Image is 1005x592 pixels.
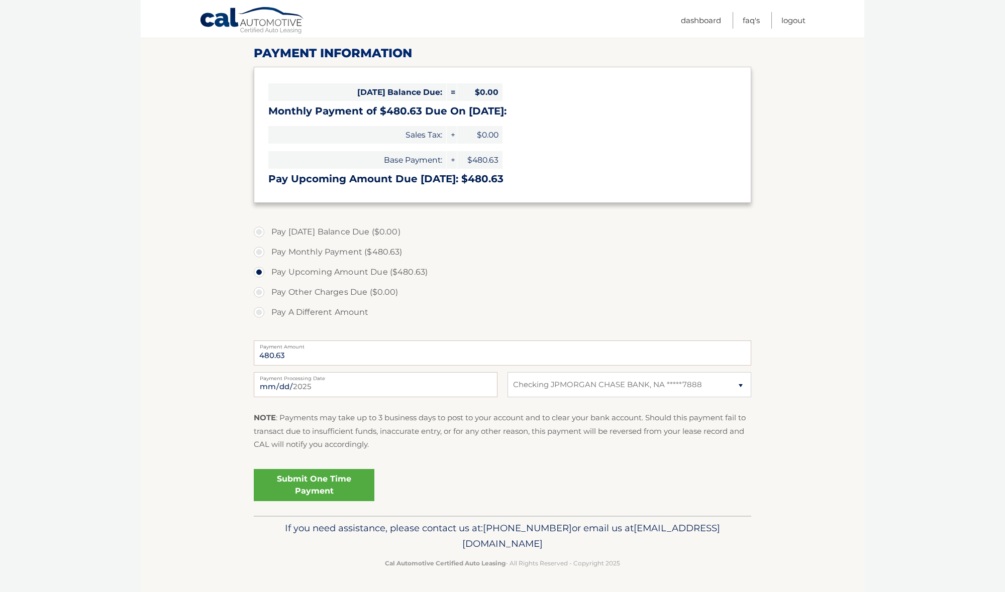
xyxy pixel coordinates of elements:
[254,302,751,322] label: Pay A Different Amount
[254,242,751,262] label: Pay Monthly Payment ($480.63)
[781,12,806,29] a: Logout
[268,83,446,101] span: [DATE] Balance Due:
[447,151,457,169] span: +
[385,559,506,567] strong: Cal Automotive Certified Auto Leasing
[254,372,497,397] input: Payment Date
[254,469,374,501] a: Submit One Time Payment
[254,46,751,61] h2: Payment Information
[254,282,751,302] label: Pay Other Charges Due ($0.00)
[254,222,751,242] label: Pay [DATE] Balance Due ($0.00)
[254,372,497,380] label: Payment Processing Date
[447,126,457,144] span: +
[447,83,457,101] span: =
[268,173,737,185] h3: Pay Upcoming Amount Due [DATE]: $480.63
[268,105,737,117] h3: Monthly Payment of $480.63 Due On [DATE]:
[260,558,745,568] p: - All Rights Reserved - Copyright 2025
[483,522,572,534] span: [PHONE_NUMBER]
[268,126,446,144] span: Sales Tax:
[254,340,751,366] input: Payment Amount
[260,520,745,552] p: If you need assistance, please contact us at: or email us at
[254,411,751,451] p: : Payments may take up to 3 business days to post to your account and to clear your bank account....
[743,12,760,29] a: FAQ's
[254,413,276,422] strong: NOTE
[457,151,502,169] span: $480.63
[254,340,751,348] label: Payment Amount
[254,262,751,282] label: Pay Upcoming Amount Due ($480.63)
[457,83,502,101] span: $0.00
[268,151,446,169] span: Base Payment:
[457,126,502,144] span: $0.00
[681,12,721,29] a: Dashboard
[199,7,305,36] a: Cal Automotive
